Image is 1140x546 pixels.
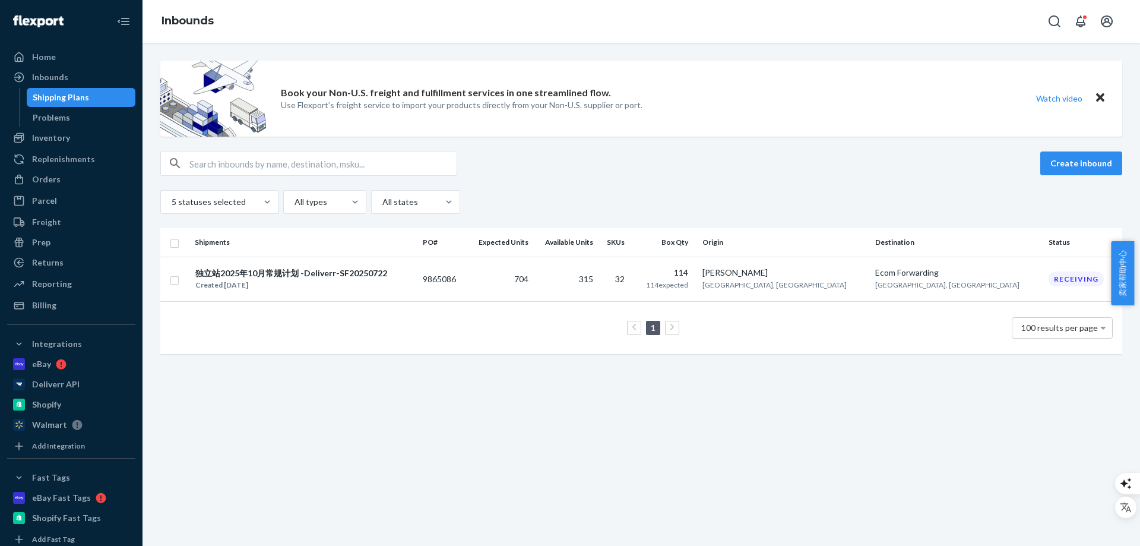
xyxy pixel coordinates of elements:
[7,170,135,189] a: Orders
[293,196,294,208] input: All types
[875,280,1019,289] span: [GEOGRAPHIC_DATA], [GEOGRAPHIC_DATA]
[32,132,70,144] div: Inventory
[7,468,135,487] button: Fast Tags
[1111,241,1134,305] button: 卖家帮助中心
[533,228,598,257] th: Available Units
[7,150,135,169] a: Replenishments
[381,196,382,208] input: All states
[32,358,51,370] div: eBay
[1021,323,1098,333] span: 100 results per page
[1095,10,1119,33] button: Open account menu
[7,233,135,252] a: Prep
[7,296,135,315] a: Billing
[1092,90,1108,107] button: Close
[112,10,135,33] button: Close Navigation
[418,257,466,301] td: 9865086
[32,378,80,390] div: Deliverr API
[7,128,135,147] a: Inventory
[7,48,135,67] a: Home
[7,68,135,87] a: Inbounds
[281,86,611,100] p: Book your Non-U.S. freight and fulfillment services in one streamlined flow.
[615,274,625,284] span: 32
[646,280,688,289] span: 114 expected
[32,71,68,83] div: Inbounds
[1043,10,1066,33] button: Open Search Box
[7,213,135,232] a: Freight
[32,173,61,185] div: Orders
[698,228,871,257] th: Origin
[32,278,72,290] div: Reporting
[32,419,67,431] div: Walmart
[648,323,658,333] a: Page 1 is your current page
[7,191,135,210] a: Parcel
[32,472,70,484] div: Fast Tags
[7,439,135,453] a: Add Integration
[13,15,64,27] img: Flexport logo
[7,375,135,394] a: Deliverr API
[870,228,1044,257] th: Destination
[195,279,387,291] div: Created [DATE]
[7,334,135,354] button: Integrations
[875,267,1039,279] div: Ecom Forwarding
[281,99,642,111] p: Use Flexport’s freight service to import your products directly from your Non-U.S. supplier or port.
[7,488,135,507] a: eBay Fast Tags
[7,509,135,528] a: Shopify Fast Tags
[514,274,528,284] span: 704
[1049,272,1104,286] div: Receiving
[152,4,223,39] ol: breadcrumbs
[189,152,457,175] input: Search inbounds by name, destination, msku...
[32,399,61,411] div: Shopify
[170,196,172,208] input: 5 statuses selected
[1069,10,1092,33] button: Open notifications
[598,228,634,257] th: SKUs
[7,253,135,272] a: Returns
[27,88,136,107] a: Shipping Plans
[32,534,75,544] div: Add Fast Tag
[32,216,61,228] div: Freight
[702,280,847,289] span: [GEOGRAPHIC_DATA], [GEOGRAPHIC_DATA]
[27,108,136,127] a: Problems
[32,51,56,63] div: Home
[32,153,95,165] div: Replenishments
[32,195,57,207] div: Parcel
[466,228,533,257] th: Expected Units
[32,512,101,524] div: Shopify Fast Tags
[32,492,91,504] div: eBay Fast Tags
[7,274,135,293] a: Reporting
[7,415,135,434] a: Walmart
[195,267,387,279] div: 独立站2025年10月常规计划 -Deliverr-SF20250722
[32,441,85,451] div: Add Integration
[32,299,56,311] div: Billing
[639,267,688,279] div: 114
[33,112,70,124] div: Problems
[702,267,866,279] div: [PERSON_NAME]
[579,274,593,284] span: 315
[32,338,82,350] div: Integrations
[33,91,89,103] div: Shipping Plans
[32,257,64,269] div: Returns
[1044,228,1122,257] th: Status
[32,236,50,248] div: Prep
[1028,90,1090,107] button: Watch video
[1040,152,1122,175] button: Create inbound
[7,355,135,374] a: eBay
[634,228,698,257] th: Box Qty
[190,228,418,257] th: Shipments
[418,228,466,257] th: PO#
[161,14,214,27] a: Inbounds
[7,395,135,414] a: Shopify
